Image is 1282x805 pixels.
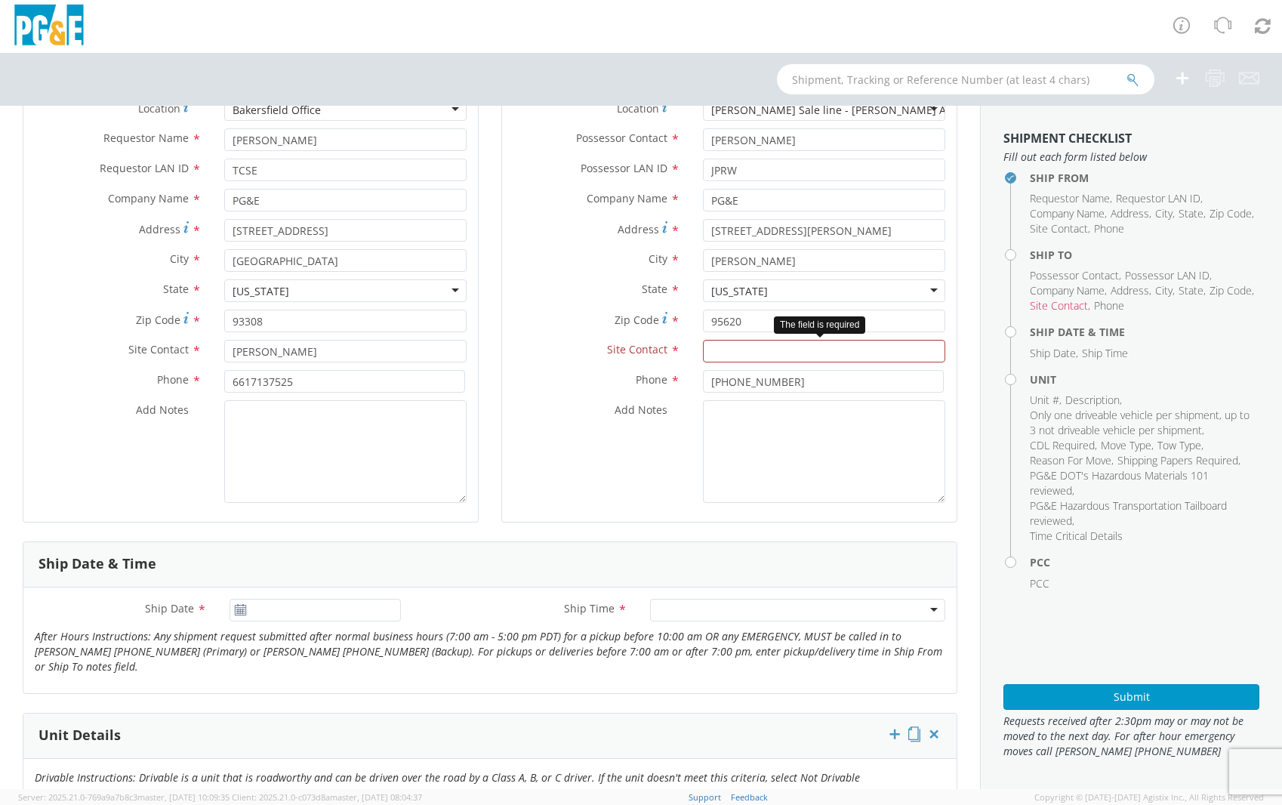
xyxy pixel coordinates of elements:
[711,284,768,299] div: [US_STATE]
[136,402,189,417] span: Add Notes
[100,161,189,175] span: Requestor LAN ID
[1030,283,1107,298] li: ,
[1030,191,1112,206] li: ,
[1116,191,1200,205] span: Requestor LAN ID
[233,284,289,299] div: [US_STATE]
[163,282,189,296] span: State
[1030,468,1256,498] li: ,
[1030,468,1209,498] span: PG&E DOT's Hazardous Materials 101 reviewed
[1125,268,1212,283] li: ,
[1030,438,1097,453] li: ,
[1101,438,1151,452] span: Move Type
[1179,283,1203,298] span: State
[1157,438,1203,453] li: ,
[642,282,667,296] span: State
[1111,206,1151,221] li: ,
[1030,283,1105,298] span: Company Name
[1030,268,1119,282] span: Possessor Contact
[731,791,768,803] a: Feedback
[1030,393,1059,407] span: Unit #
[1155,206,1175,221] li: ,
[108,191,189,205] span: Company Name
[1030,268,1121,283] li: ,
[777,64,1154,94] input: Shipment, Tracking or Reference Number (at least 4 chars)
[1117,453,1238,467] span: Shipping Papers Required
[157,372,189,387] span: Phone
[35,629,942,674] i: After Hours Instructions: Any shipment request submitted after normal business hours (7:00 am - 5...
[1003,150,1259,165] span: Fill out each form listed below
[1003,130,1132,147] strong: Shipment Checklist
[1155,283,1175,298] li: ,
[137,791,230,803] span: master, [DATE] 10:09:35
[564,601,615,615] span: Ship Time
[1210,283,1252,298] span: Zip Code
[232,791,422,803] span: Client: 2025.21.0-c073d8a
[1179,283,1206,298] li: ,
[1111,283,1149,298] span: Address
[1030,576,1049,591] span: PCC
[1082,346,1128,360] span: Ship Time
[1034,791,1264,803] span: Copyright © [DATE]-[DATE] Agistix Inc., All Rights Reserved
[1030,298,1088,313] span: Site Contact
[1094,221,1124,236] span: Phone
[1155,206,1173,221] span: City
[576,131,667,145] span: Possessor Contact
[1111,283,1151,298] li: ,
[1030,249,1259,261] h4: Ship To
[11,5,87,49] img: pge-logo-06675f144f4cfa6a6814.png
[1030,172,1259,184] h4: Ship From
[145,601,194,615] span: Ship Date
[35,770,860,785] i: Drivable Instructions: Drivable is a unit that is roadworthy and can be driven over the road by a...
[689,791,721,803] a: Support
[1179,206,1203,221] span: State
[1030,408,1256,438] li: ,
[1030,393,1062,408] li: ,
[1210,283,1254,298] li: ,
[138,101,180,116] span: Location
[1030,498,1227,528] span: PG&E Hazardous Transportation Tailboard reviewed
[1094,298,1124,313] span: Phone
[711,103,1063,118] div: [PERSON_NAME] Sale line - [PERSON_NAME] Auctioneers - DXL - DXSL
[1030,221,1090,236] li: ,
[615,313,659,327] span: Zip Code
[170,251,189,266] span: City
[103,131,189,145] span: Requestor Name
[1003,714,1259,759] span: Requests received after 2:30pm may or may not be moved to the next day. For after hour emergency ...
[1210,206,1252,221] span: Zip Code
[636,372,667,387] span: Phone
[1030,453,1114,468] li: ,
[1030,326,1259,338] h4: Ship Date & Time
[1155,283,1173,298] span: City
[1111,206,1149,221] span: Address
[128,342,189,356] span: Site Contact
[39,728,121,743] h3: Unit Details
[1003,684,1259,710] button: Submit
[1030,438,1095,452] span: CDL Required
[1030,206,1107,221] li: ,
[1117,453,1240,468] li: ,
[1179,206,1206,221] li: ,
[587,191,667,205] span: Company Name
[1030,557,1259,568] h4: PCC
[615,402,667,417] span: Add Notes
[581,161,667,175] span: Possessor LAN ID
[1030,298,1090,313] li: ,
[1065,393,1122,408] li: ,
[1030,453,1111,467] span: Reason For Move
[1157,438,1201,452] span: Tow Type
[1116,191,1203,206] li: ,
[1030,191,1110,205] span: Requestor Name
[607,342,667,356] span: Site Contact
[1125,268,1210,282] span: Possessor LAN ID
[1101,438,1154,453] li: ,
[1030,206,1105,221] span: Company Name
[649,251,667,266] span: City
[18,791,230,803] span: Server: 2025.21.0-769a9a7b8c3
[774,316,865,334] div: The field is required
[618,222,659,236] span: Address
[136,313,180,327] span: Zip Code
[1210,206,1254,221] li: ,
[1030,529,1123,543] span: Time Critical Details
[1030,221,1088,236] span: Site Contact
[39,557,156,572] h3: Ship Date & Time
